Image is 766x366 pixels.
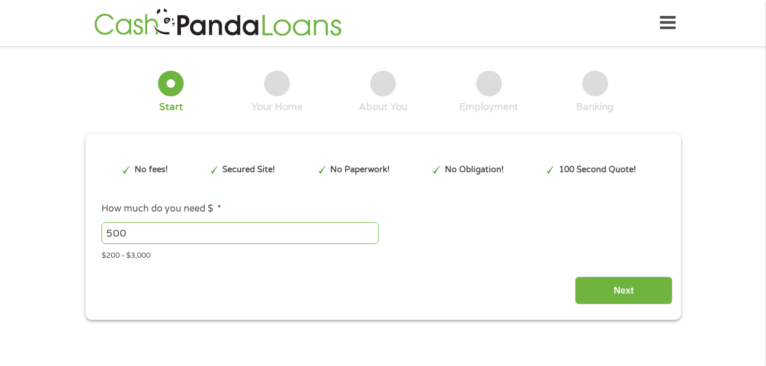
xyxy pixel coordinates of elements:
[91,7,345,39] img: GetLoanNow Logo
[222,164,275,176] p: Secured Site!
[459,101,518,113] div: Employment
[252,101,303,113] div: Your Home
[559,164,636,176] p: 100 Second Quote!
[445,164,504,176] p: No Obligation!
[359,101,407,113] div: About You
[102,246,664,262] div: $200 - $3,000
[159,101,183,113] div: Start
[135,164,168,176] p: No fees!
[330,164,390,176] p: No Paperwork!
[102,203,221,215] label: How much do you need $
[575,276,672,304] input: Next
[576,101,614,113] div: Banking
